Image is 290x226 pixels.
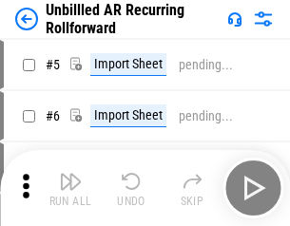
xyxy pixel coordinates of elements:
[46,1,220,37] div: Unbillled AR Recurring Rollforward
[46,57,60,72] span: # 5
[90,53,166,76] div: Import Sheet
[90,104,166,127] div: Import Sheet
[252,8,275,30] img: Settings menu
[227,11,242,27] img: Support
[179,109,233,123] div: pending...
[15,8,38,30] img: Back
[46,108,60,123] span: # 6
[179,58,233,72] div: pending...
